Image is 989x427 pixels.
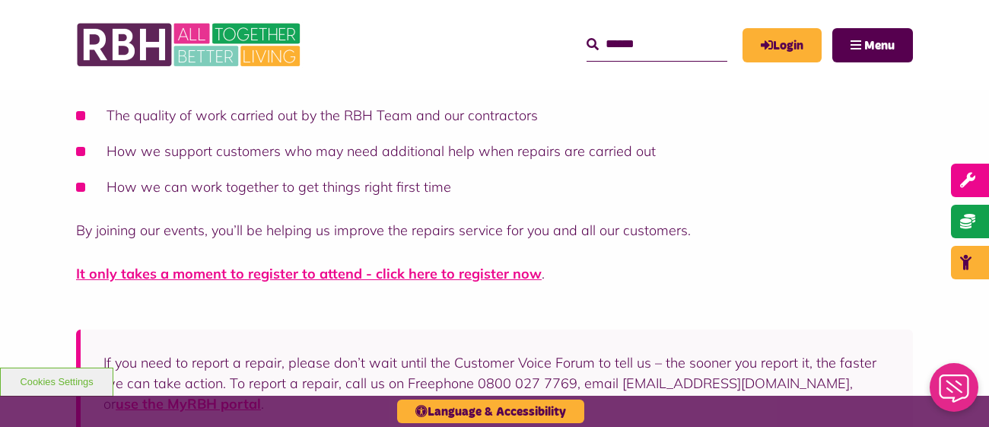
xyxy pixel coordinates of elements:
img: RBH [76,15,304,75]
a: It only takes a moment to register to attend - click here to register now - open in a new tab [76,265,542,282]
iframe: Netcall Web Assistant for live chat [921,358,989,427]
input: Search [587,28,727,61]
p: . [76,263,913,284]
span: Menu [864,40,895,52]
p: If you need to report a repair, please don’t wait until the Customer Voice Forum to tell us – the... [103,352,890,414]
li: How we support customers who may need additional help when repairs are carried out [76,141,913,161]
button: Navigation [832,28,913,62]
li: How we can work together to get things right first time [76,177,913,197]
button: search [587,36,599,54]
button: Language & Accessibility [397,400,584,423]
p: By joining our events, you’ll be helping us improve the repairs service for you and all our custo... [76,220,913,241]
a: use the MyRBH portal - open in a new tab [116,395,261,413]
li: The quality of work carried out by the RBH Team and our contractors [76,105,913,126]
a: MyRBH [743,28,822,62]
